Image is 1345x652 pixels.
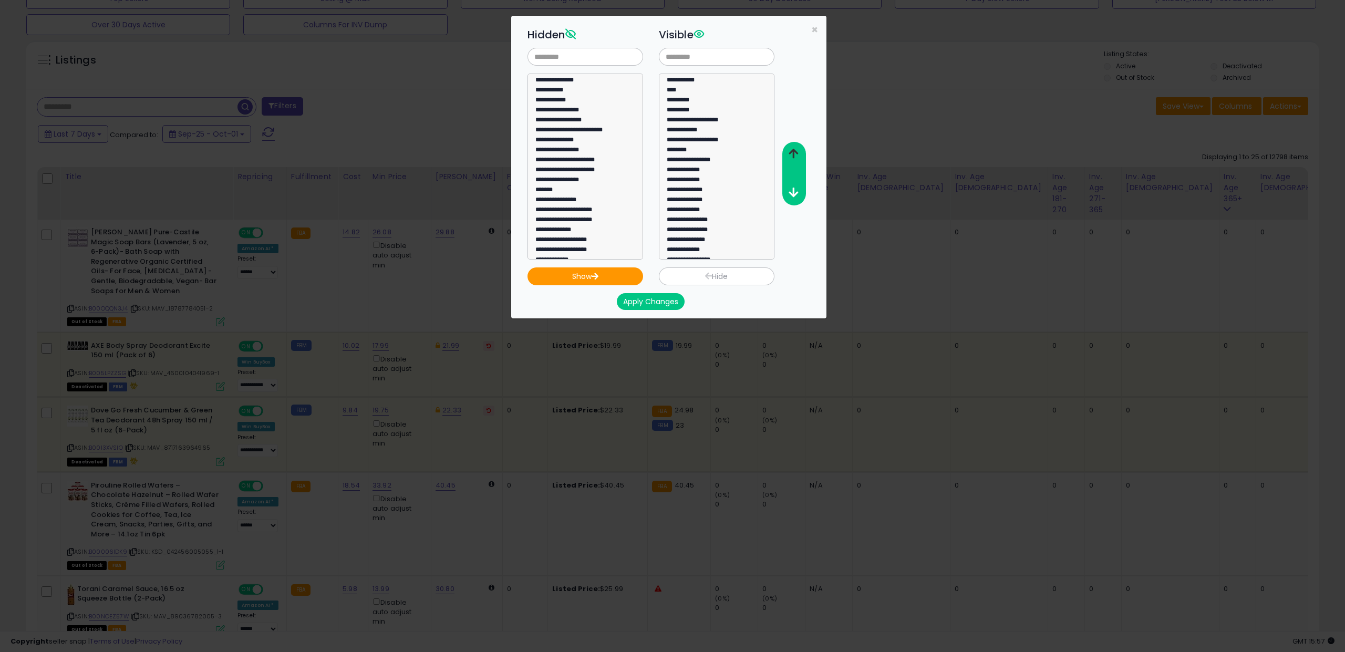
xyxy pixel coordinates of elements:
[527,27,643,43] h3: Hidden
[527,267,643,285] button: Show
[659,27,774,43] h3: Visible
[617,293,685,310] button: Apply Changes
[811,22,818,37] span: ×
[659,267,774,285] button: Hide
